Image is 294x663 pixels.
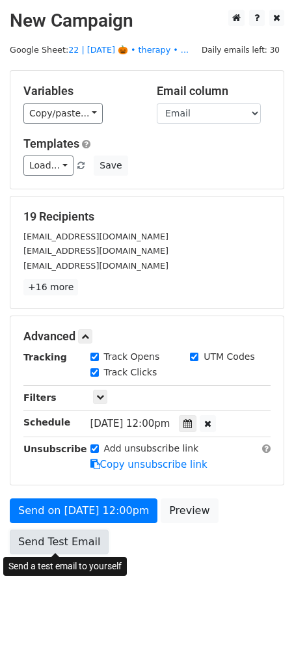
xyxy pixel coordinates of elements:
[23,352,67,362] strong: Tracking
[157,84,271,98] h5: Email column
[3,557,127,576] div: Send a test email to yourself
[23,103,103,124] a: Copy/paste...
[204,350,254,364] label: UTM Codes
[104,366,157,379] label: Track Clicks
[23,84,137,98] h5: Variables
[229,601,294,663] iframe: Chat Widget
[104,350,160,364] label: Track Opens
[23,232,168,241] small: [EMAIL_ADDRESS][DOMAIN_NAME]
[10,498,157,523] a: Send on [DATE] 12:00pm
[197,45,284,55] a: Daily emails left: 30
[23,392,57,403] strong: Filters
[197,43,284,57] span: Daily emails left: 30
[104,442,199,455] label: Add unsubscribe link
[23,246,168,256] small: [EMAIL_ADDRESS][DOMAIN_NAME]
[94,156,127,176] button: Save
[23,210,271,224] h5: 19 Recipients
[23,137,79,150] a: Templates
[23,444,87,454] strong: Unsubscribe
[68,45,189,55] a: 22 | [DATE] 🎃 • therapy • ...
[10,530,109,554] a: Send Test Email
[90,418,170,429] span: [DATE] 12:00pm
[23,329,271,344] h5: Advanced
[23,417,70,427] strong: Schedule
[10,10,284,32] h2: New Campaign
[90,459,207,470] a: Copy unsubscribe link
[10,45,189,55] small: Google Sheet:
[23,261,168,271] small: [EMAIL_ADDRESS][DOMAIN_NAME]
[23,156,73,176] a: Load...
[161,498,218,523] a: Preview
[23,279,78,295] a: +16 more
